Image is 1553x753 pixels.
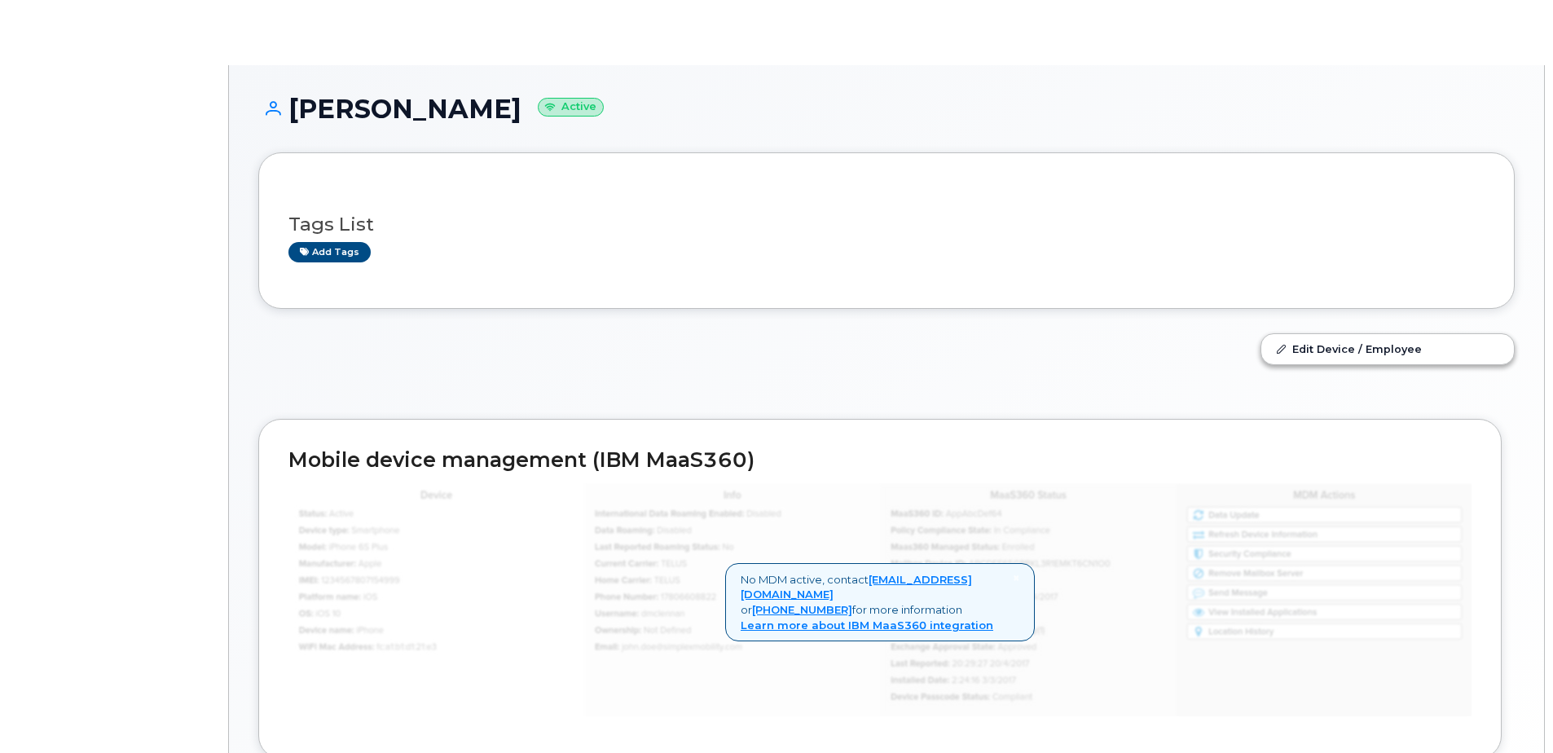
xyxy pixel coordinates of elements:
[538,98,604,117] small: Active
[288,214,1485,235] h3: Tags List
[741,573,972,601] a: [EMAIL_ADDRESS][DOMAIN_NAME]
[752,603,852,616] a: [PHONE_NUMBER]
[1261,334,1514,363] a: Edit Device / Employee
[288,483,1472,716] img: mdm_maas360_data_lg-147edf4ce5891b6e296acbe60ee4acd306360f73f278574cfef86ac192ea0250.jpg
[258,95,1515,123] h1: [PERSON_NAME]
[1013,572,1019,584] a: Close
[288,242,371,262] a: Add tags
[741,619,993,632] a: Learn more about IBM MaaS360 integration
[288,449,1472,472] h2: Mobile device management (IBM MaaS360)
[725,563,1035,641] div: No MDM active, contact or for more information
[1013,570,1019,585] span: ×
